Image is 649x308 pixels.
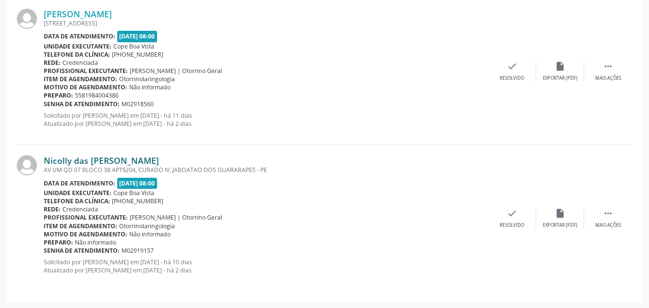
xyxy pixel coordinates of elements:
i:  [603,61,613,72]
b: Unidade executante: [44,42,111,50]
b: Preparo: [44,238,73,246]
b: Senha de atendimento: [44,100,120,108]
span: [PHONE_NUMBER] [112,197,163,205]
span: Credenciada [62,59,98,67]
p: Solicitado por [PERSON_NAME] em [DATE] - há 10 dias Atualizado por [PERSON_NAME] em [DATE] - há 2... [44,258,488,274]
img: img [17,155,37,175]
span: [DATE] 08:00 [117,178,158,189]
span: Não informado [129,230,171,238]
a: Nicolly das [PERSON_NAME] [44,155,159,166]
div: Resolvido [500,75,524,82]
i: insert_drive_file [555,61,565,72]
i:  [603,208,613,219]
b: Senha de atendimento: [44,246,120,255]
span: M02919157 [122,246,154,255]
span: Cope Boa Vista [113,189,154,197]
div: AV UM QD 07 BLOCO 38 APT§204, CURADO IV, JABOATAO DOS GUARARAPES - PE [44,166,488,174]
div: [STREET_ADDRESS] [44,19,488,27]
b: Rede: [44,205,61,213]
span: Otorrinolaringologia [119,222,175,230]
span: Otorrinolaringologia [119,75,175,83]
b: Telefone da clínica: [44,50,110,59]
span: [DATE] 08:00 [117,31,158,42]
b: Telefone da clínica: [44,197,110,205]
b: Rede: [44,59,61,67]
span: Não informado [75,238,116,246]
b: Profissional executante: [44,213,128,222]
span: Cope Boa Vista [113,42,154,50]
b: Data de atendimento: [44,32,115,40]
b: Preparo: [44,91,73,99]
b: Data de atendimento: [44,179,115,187]
div: Exportar (PDF) [543,222,577,229]
span: Não informado [129,83,171,91]
div: Mais ações [595,75,621,82]
span: Credenciada [62,205,98,213]
b: Motivo de agendamento: [44,230,127,238]
b: Item de agendamento: [44,75,117,83]
span: M02918560 [122,100,154,108]
i: check [507,208,517,219]
b: Unidade executante: [44,189,111,197]
div: Resolvido [500,222,524,229]
i: check [507,61,517,72]
span: 5581984004386 [75,91,119,99]
a: [PERSON_NAME] [44,9,112,19]
b: Profissional executante: [44,67,128,75]
p: Solicitado por [PERSON_NAME] em [DATE] - há 11 dias Atualizado por [PERSON_NAME] em [DATE] - há 2... [44,111,488,128]
b: Motivo de agendamento: [44,83,127,91]
div: Exportar (PDF) [543,75,577,82]
img: img [17,9,37,29]
i: insert_drive_file [555,208,565,219]
span: [PERSON_NAME] | Otorrino Geral [130,67,222,75]
div: Mais ações [595,222,621,229]
b: Item de agendamento: [44,222,117,230]
span: [PERSON_NAME] | Otorrino Geral [130,213,222,222]
span: [PHONE_NUMBER] [112,50,163,59]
